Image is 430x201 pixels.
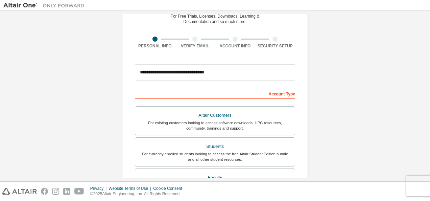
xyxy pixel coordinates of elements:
[90,191,186,197] p: © 2025 Altair Engineering, Inc. All Rights Reserved.
[139,111,291,120] div: Altair Customers
[255,43,295,49] div: Security Setup
[139,151,291,162] div: For currently enrolled students looking to access the free Altair Student Edition bundle and all ...
[90,186,109,191] div: Privacy
[3,2,88,9] img: Altair One
[63,188,70,195] img: linkedin.svg
[139,142,291,151] div: Students
[135,88,295,99] div: Account Type
[153,186,186,191] div: Cookie Consent
[139,173,291,182] div: Faculty
[74,188,84,195] img: youtube.svg
[171,14,260,24] div: For Free Trials, Licenses, Downloads, Learning & Documentation and so much more.
[215,43,255,49] div: Account Info
[139,120,291,131] div: For existing customers looking to access software downloads, HPC resources, community, trainings ...
[135,43,175,49] div: Personal Info
[109,186,153,191] div: Website Terms of Use
[175,43,215,49] div: Verify Email
[2,188,37,195] img: altair_logo.svg
[41,188,48,195] img: facebook.svg
[52,188,59,195] img: instagram.svg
